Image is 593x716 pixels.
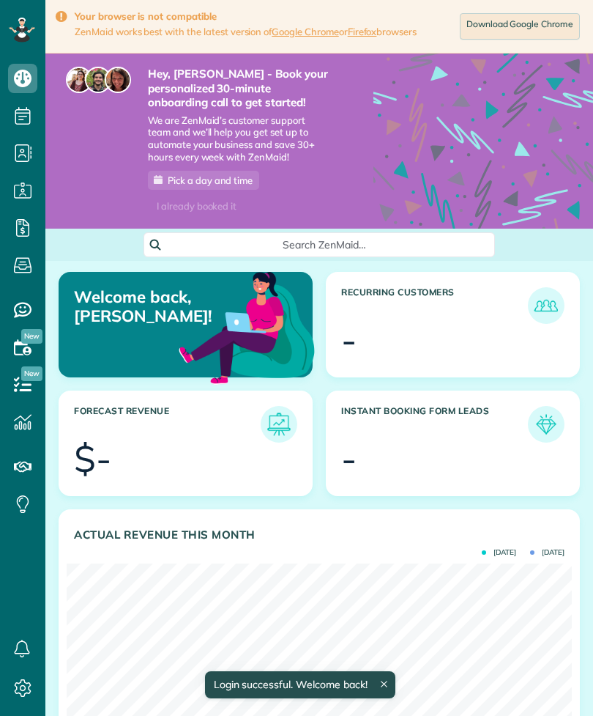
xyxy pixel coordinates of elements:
span: We are ZenMaid’s customer support team and we’ll help you get set up to automate your business an... [148,114,329,164]
a: Pick a day and time [148,171,259,190]
img: dashboard_welcome-42a62b7d889689a78055ac9021e634bf52bae3f8056760290aed330b23ab8690.png [176,255,318,397]
span: [DATE] [530,549,564,556]
div: Login successful. Welcome back! [204,671,395,698]
h3: Recurring Customers [341,287,528,324]
div: - [341,322,357,358]
div: I already booked it [148,197,245,215]
a: Download Google Chrome [460,13,580,40]
img: icon_recurring_customers-cf858462ba22bcd05b5a5880d41d6543d210077de5bb9ebc9590e49fd87d84ed.png [532,291,561,320]
img: jorge-587dff0eeaa6aab1f244e6dc62b8924c3b6ad411094392a53c71c6c4a576187d.jpg [85,67,111,93]
h3: Instant Booking Form Leads [341,406,528,443]
div: $- [74,440,111,477]
span: [DATE] [482,549,516,556]
a: Firefox [348,26,377,37]
img: michelle-19f622bdf1676172e81f8f8fba1fb50e276960ebfe0243fe18214015130c80e4.jpg [105,67,131,93]
span: New [21,366,42,381]
strong: Hey, [PERSON_NAME] - Book your personalized 30-minute onboarding call to get started! [148,67,329,110]
h3: Actual Revenue this month [74,528,564,542]
p: Welcome back, [PERSON_NAME]! [74,287,231,326]
span: Pick a day and time [168,174,253,186]
h3: Forecast Revenue [74,406,261,443]
img: icon_form_leads-04211a6a04a5b2264e4ee56bc0799ec3eb69b7e499cbb523a139df1d13a81ae0.png [532,410,561,439]
strong: Your browser is not compatible [75,10,417,23]
span: New [21,329,42,344]
a: Google Chrome [272,26,339,37]
img: maria-72a9807cf96188c08ef61303f053569d2e2a8a1cde33d635c8a3ac13582a053d.jpg [66,67,92,93]
div: - [341,440,357,477]
img: icon_forecast_revenue-8c13a41c7ed35a8dcfafea3cbb826a0462acb37728057bba2d056411b612bbbe.png [264,410,294,439]
span: ZenMaid works best with the latest version of or browsers [75,26,417,38]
